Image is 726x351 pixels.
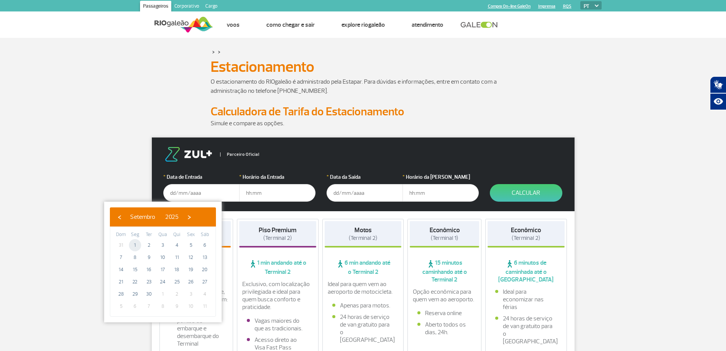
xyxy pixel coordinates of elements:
span: 11 [171,251,183,264]
span: 8 [157,300,169,312]
span: 19 [185,264,197,276]
strong: Econômico [430,226,460,234]
li: Vagas maiores do que as tradicionais. [247,317,309,332]
span: 6 minutos de caminhada até o [GEOGRAPHIC_DATA] [488,259,565,283]
span: 6 min andando até o Terminal 2 [325,259,402,276]
label: Horário da [PERSON_NAME] [402,173,479,181]
span: 14 [115,264,127,276]
li: Ideal para economizar nas férias [495,288,557,311]
span: Parceiro Oficial [220,152,259,157]
a: Imprensa [538,4,555,9]
span: 11 [199,300,211,312]
span: 2 [171,288,183,300]
a: RQS [563,4,571,9]
a: Explore RIOgaleão [341,21,385,29]
span: 5 [185,239,197,251]
span: 20 [199,264,211,276]
a: Como chegar e sair [266,21,315,29]
span: 24 [157,276,169,288]
span: 21 [115,276,127,288]
span: 13 [199,251,211,264]
p: O estacionamento do RIOgaleão é administrado pela Estapar. Para dúvidas e informações, entre em c... [211,77,516,95]
span: 6 [129,300,141,312]
span: 9 [171,300,183,312]
span: 9 [143,251,155,264]
span: 1 [129,239,141,251]
span: 1 [157,288,169,300]
p: Opção econômica para quem vem ao aeroporto. [413,288,476,303]
span: 30 [143,288,155,300]
a: Corporativo [171,1,202,13]
span: 12 [185,251,197,264]
span: 2025 [165,213,179,221]
h2: Calculadora de Tarifa do Estacionamento [211,105,516,119]
li: Aberto todos os dias, 24h. [417,321,472,336]
label: Data da Saída [327,173,403,181]
span: 8 [129,251,141,264]
th: weekday [170,231,184,239]
span: 10 [157,251,169,264]
input: dd/mm/aaaa [327,184,403,202]
span: 28 [115,288,127,300]
button: ‹ [114,211,125,223]
th: weekday [142,231,156,239]
strong: Piso Premium [259,226,296,234]
span: (Terminal 1) [431,235,458,242]
span: 15 minutos caminhando até o Terminal 2 [410,259,479,283]
span: 23 [143,276,155,288]
th: weekday [156,231,170,239]
span: 27 [199,276,211,288]
span: 3 [185,288,197,300]
span: 10 [185,300,197,312]
p: Exclusivo, com localização privilegiada e ideal para quem busca conforto e praticidade. [242,280,313,311]
span: 15 [129,264,141,276]
th: weekday [128,231,142,239]
li: Fácil acesso aos pontos de embarque e desembarque do Terminal [169,309,224,348]
strong: Econômico [511,226,541,234]
a: Voos [227,21,240,29]
li: 24 horas de serviço de van gratuito para o [GEOGRAPHIC_DATA] [495,315,557,345]
span: (Terminal 2) [349,235,377,242]
button: 2025 [160,211,184,223]
span: 16 [143,264,155,276]
button: › [184,211,195,223]
span: (Terminal 2) [512,235,540,242]
li: 24 horas de serviço de van gratuito para o [GEOGRAPHIC_DATA] [332,313,394,344]
a: Cargo [202,1,221,13]
h1: Estacionamento [211,60,516,73]
span: 17 [157,264,169,276]
span: 22 [129,276,141,288]
p: Simule e compare as opções. [211,119,516,128]
div: Plugin de acessibilidade da Hand Talk. [710,76,726,110]
label: Horário da Entrada [239,173,316,181]
a: Passageiros [140,1,171,13]
a: > [212,47,215,56]
img: logo-zul.png [163,147,214,162]
li: Apenas para motos. [332,302,394,309]
button: Abrir tradutor de língua de sinais. [710,76,726,93]
span: (Terminal 2) [263,235,292,242]
span: 25 [171,276,183,288]
button: Setembro [125,211,160,223]
span: 2 [143,239,155,251]
span: 31 [115,239,127,251]
bs-datepicker-container: calendar [104,202,222,322]
span: 7 [143,300,155,312]
p: Ideal para quem vem ao aeroporto de motocicleta. [328,280,399,296]
span: 29 [129,288,141,300]
button: Calcular [490,184,562,202]
a: > [218,47,221,56]
input: dd/mm/aaaa [163,184,240,202]
span: 3 [157,239,169,251]
span: 26 [185,276,197,288]
bs-datepicker-navigation-view: ​ ​ ​ [114,212,195,220]
span: 7 [115,251,127,264]
input: hh:mm [402,184,479,202]
label: Data de Entrada [163,173,240,181]
th: weekday [198,231,212,239]
button: Abrir recursos assistivos. [710,93,726,110]
a: Atendimento [412,21,443,29]
th: weekday [184,231,198,239]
